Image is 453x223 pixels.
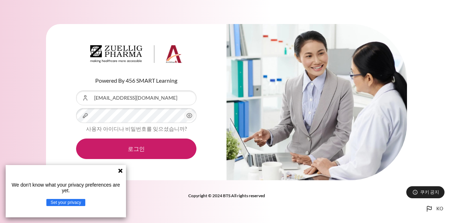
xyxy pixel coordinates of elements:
p: We don't know what your privacy preferences are yet. [8,182,123,193]
p: Powered By 456 SMART Learning [76,76,196,85]
strong: Copyright © 2024 BTS All rights reserved [188,193,265,198]
span: 쿠키 공지 [420,189,439,195]
button: 로그인 [76,139,196,159]
button: Languages [422,202,446,216]
a: Architeck [90,45,182,66]
button: 쿠키 공지 [406,186,445,198]
img: Architeck [90,45,182,63]
a: 사용자 아이디나 비밀번호를 잊으셨습니까? [86,125,187,132]
button: Set your privacy [46,199,85,206]
input: 사용자 아이디 [76,90,196,105]
span: ko [436,205,443,212]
